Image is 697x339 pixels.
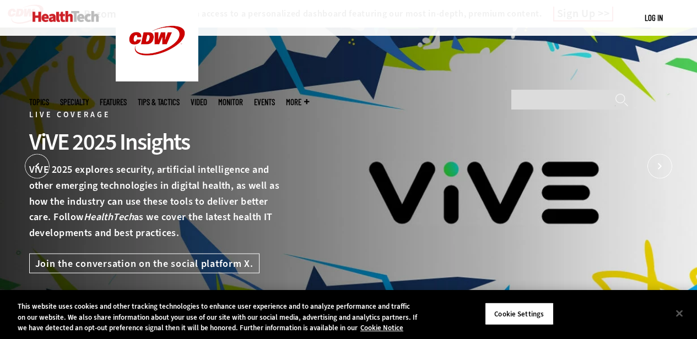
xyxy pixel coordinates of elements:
p: ViVE 2025 explores security, artificial intelligence and other emerging technologies in digital h... [29,162,285,241]
a: More information about your privacy [360,323,403,332]
span: More [286,98,309,106]
a: Log in [645,13,663,23]
button: Next [647,154,672,179]
span: Topics [29,98,49,106]
button: Cookie Settings [485,302,554,325]
a: Features [100,98,127,106]
button: Close [667,301,691,325]
a: Tips & Tactics [138,98,180,106]
a: Events [254,98,275,106]
div: ViVE 2025 Insights [29,127,285,157]
a: MonITor [218,98,243,106]
em: HealthTech [84,210,134,223]
img: Home [33,11,99,22]
div: User menu [645,12,663,24]
a: Join the conversation on the social platform X. [29,253,260,273]
a: Video [191,98,207,106]
span: Specialty [60,98,89,106]
div: This website uses cookies and other tracking technologies to enhance user experience and to analy... [18,301,418,333]
a: CDW [116,73,198,84]
button: Prev [25,154,50,179]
